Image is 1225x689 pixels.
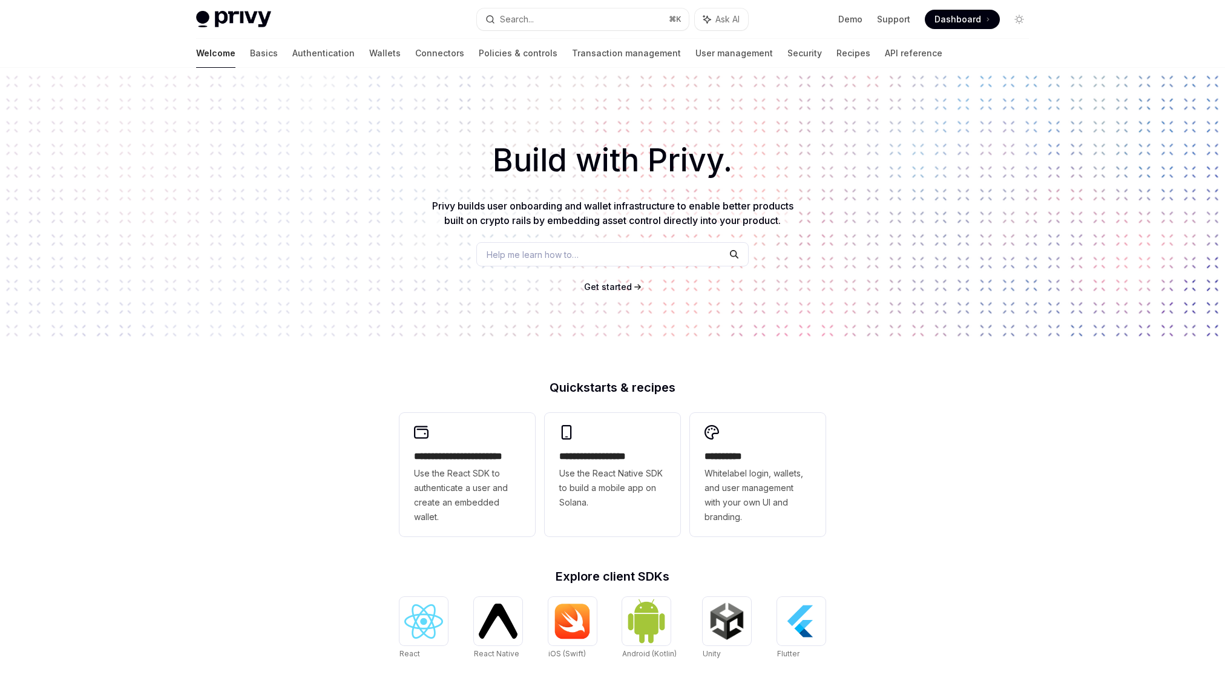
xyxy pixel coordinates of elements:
a: Basics [250,39,278,68]
span: Get started [584,282,632,292]
div: Search... [500,12,534,27]
a: UnityUnity [703,597,751,660]
a: Recipes [836,39,870,68]
img: React Native [479,604,517,638]
img: Android (Kotlin) [627,598,666,644]
a: iOS (Swift)iOS (Swift) [548,597,597,660]
span: React Native [474,649,519,658]
a: **** **** **** ***Use the React Native SDK to build a mobile app on Solana. [545,413,680,536]
a: ReactReact [399,597,448,660]
a: User management [695,39,773,68]
span: iOS (Swift) [548,649,586,658]
a: Get started [584,281,632,293]
span: Whitelabel login, wallets, and user management with your own UI and branding. [704,466,811,524]
a: Policies & controls [479,39,557,68]
a: Security [787,39,822,68]
a: Dashboard [925,10,1000,29]
a: React NativeReact Native [474,597,522,660]
img: React [404,604,443,639]
a: Support [877,13,910,25]
a: Connectors [415,39,464,68]
span: ⌘ K [669,15,681,24]
button: Ask AI [695,8,748,30]
span: Flutter [777,649,800,658]
span: Dashboard [934,13,981,25]
a: FlutterFlutter [777,597,826,660]
a: Wallets [369,39,401,68]
span: Use the React Native SDK to build a mobile app on Solana. [559,466,666,510]
a: **** *****Whitelabel login, wallets, and user management with your own UI and branding. [690,413,826,536]
button: Search...⌘K [477,8,689,30]
a: Authentication [292,39,355,68]
a: API reference [885,39,942,68]
span: React [399,649,420,658]
span: Help me learn how to… [487,248,579,261]
span: Android (Kotlin) [622,649,677,658]
a: Demo [838,13,862,25]
span: Use the React SDK to authenticate a user and create an embedded wallet. [414,466,521,524]
button: Toggle dark mode [1010,10,1029,29]
span: Ask AI [715,13,740,25]
h2: Explore client SDKs [399,570,826,582]
img: iOS (Swift) [553,603,592,639]
img: Unity [708,602,746,641]
img: light logo [196,11,271,28]
h2: Quickstarts & recipes [399,381,826,394]
span: Unity [703,649,721,658]
a: Welcome [196,39,235,68]
a: Transaction management [572,39,681,68]
span: Privy builds user onboarding and wallet infrastructure to enable better products built on crypto ... [432,200,793,226]
img: Flutter [782,602,821,641]
a: Android (Kotlin)Android (Kotlin) [622,597,677,660]
h1: Build with Privy. [19,137,1206,184]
